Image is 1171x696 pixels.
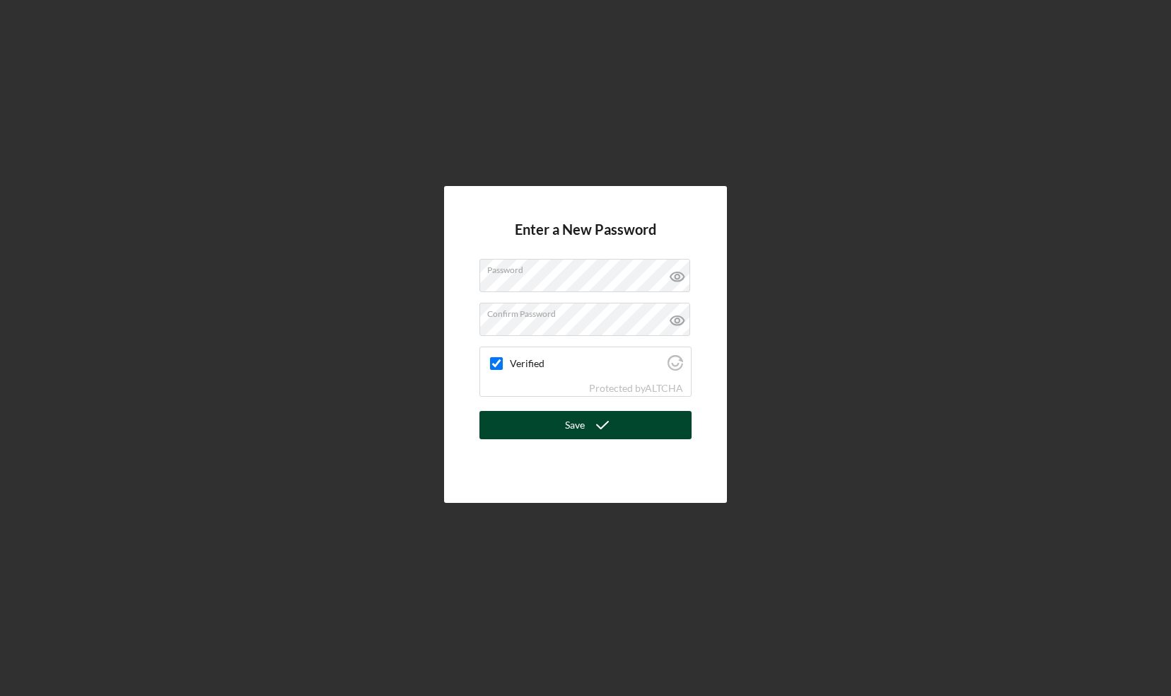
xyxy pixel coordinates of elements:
button: Save [479,411,692,439]
div: Protected by [589,383,683,394]
a: Visit Altcha.org [645,382,683,394]
h4: Enter a New Password [515,221,656,259]
div: Save [565,411,585,439]
label: Password [487,260,691,275]
label: Confirm Password [487,303,691,319]
a: Visit Altcha.org [668,361,683,373]
label: Verified [510,358,663,369]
